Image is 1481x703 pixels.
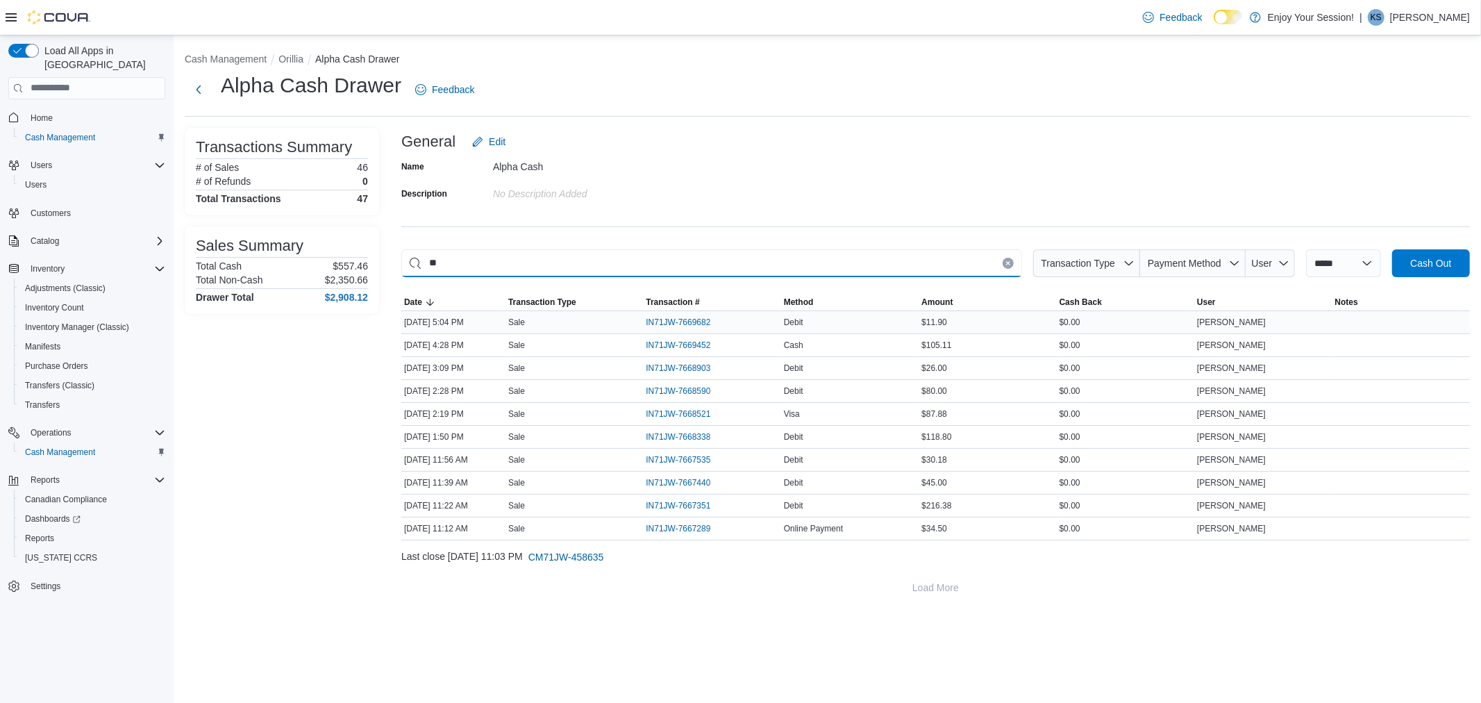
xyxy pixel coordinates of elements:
p: Sale [508,386,525,397]
span: CM71JW-458635 [528,550,604,564]
p: Sale [508,408,525,420]
button: Settings [3,576,171,596]
a: Purchase Orders [19,358,94,374]
span: IN71JW-7667289 [646,523,710,534]
span: Reports [25,533,54,544]
p: Sale [508,431,525,443]
button: [US_STATE] CCRS [14,548,171,568]
button: Transaction Type [1033,249,1140,277]
span: Inventory [25,260,165,277]
div: $0.00 [1057,497,1194,514]
a: Manifests [19,338,66,355]
span: [PERSON_NAME] [1197,431,1266,443]
button: Users [14,175,171,195]
span: Debit [784,477,803,488]
button: IN71JW-7668590 [646,383,724,399]
span: Home [31,113,53,124]
span: Transaction Type [508,297,576,308]
button: Reports [14,529,171,548]
button: Transfers [14,395,171,415]
button: Cash Back [1057,294,1194,311]
span: Home [25,109,165,126]
span: Adjustments (Classic) [19,280,165,297]
div: Kayla Schop [1368,9,1384,26]
span: KS [1371,9,1382,26]
span: Debit [784,363,803,374]
button: IN71JW-7667440 [646,474,724,491]
span: $34.50 [921,523,947,534]
a: Cash Management [19,129,101,146]
button: Inventory Manager (Classic) [14,317,171,337]
button: Users [3,156,171,175]
p: Sale [508,477,525,488]
span: Operations [25,424,165,441]
h4: Total Transactions [196,193,281,204]
a: Adjustments (Classic) [19,280,111,297]
a: Users [19,176,52,193]
span: Notes [1335,297,1358,308]
img: Cova [28,10,90,24]
span: Adjustments (Classic) [25,283,106,294]
span: Washington CCRS [19,549,165,566]
a: Transfers (Classic) [19,377,100,394]
span: Visa [784,408,800,420]
div: [DATE] 11:12 AM [401,520,505,537]
button: Inventory [25,260,70,277]
span: User [1197,297,1216,308]
span: Users [31,160,52,171]
h1: Alpha Cash Drawer [221,72,401,99]
button: Purchase Orders [14,356,171,376]
button: Users [25,157,58,174]
span: Cash Management [25,132,95,143]
span: $105.11 [921,340,951,351]
button: Method [781,294,919,311]
span: IN71JW-7668903 [646,363,710,374]
span: Manifests [19,338,165,355]
h3: Sales Summary [196,238,303,254]
p: Enjoy Your Session! [1268,9,1355,26]
span: $80.00 [921,386,947,397]
a: Feedback [410,76,480,104]
button: Transfers (Classic) [14,376,171,395]
button: IN71JW-7669682 [646,314,724,331]
span: [PERSON_NAME] [1197,408,1266,420]
div: [DATE] 11:56 AM [401,452,505,468]
p: Sale [508,317,525,328]
span: Dark Mode [1214,24,1214,25]
span: Inventory [31,263,65,274]
div: No Description added [493,183,679,199]
p: Sale [508,340,525,351]
span: IN71JW-7669682 [646,317,710,328]
div: [DATE] 3:09 PM [401,360,505,377]
button: Cash Management [185,53,267,65]
div: $0.00 [1057,520,1194,537]
p: Sale [508,500,525,511]
span: Transfers (Classic) [19,377,165,394]
button: User [1194,294,1332,311]
span: User [1252,258,1273,269]
span: Users [25,179,47,190]
button: Operations [25,424,77,441]
div: $0.00 [1057,406,1194,422]
div: Last close [DATE] 11:03 PM [401,543,1470,571]
span: IN71JW-7668338 [646,431,710,443]
span: Inventory Count [19,299,165,316]
div: $0.00 [1057,383,1194,399]
button: Customers [3,203,171,223]
nav: An example of EuiBreadcrumbs [185,52,1470,69]
div: [DATE] 2:28 PM [401,383,505,399]
p: $557.46 [333,260,368,272]
span: [PERSON_NAME] [1197,340,1266,351]
span: Settings [25,577,165,595]
a: [US_STATE] CCRS [19,549,103,566]
button: Notes [1332,294,1470,311]
span: [PERSON_NAME] [1197,500,1266,511]
button: Orillia [278,53,303,65]
span: Payment Method [1148,258,1221,269]
span: Transfers (Classic) [25,380,94,391]
button: Alpha Cash Drawer [315,53,399,65]
button: CM71JW-458635 [523,543,610,571]
span: IN71JW-7668590 [646,386,710,397]
button: Cash Out [1392,249,1470,277]
div: $0.00 [1057,429,1194,445]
